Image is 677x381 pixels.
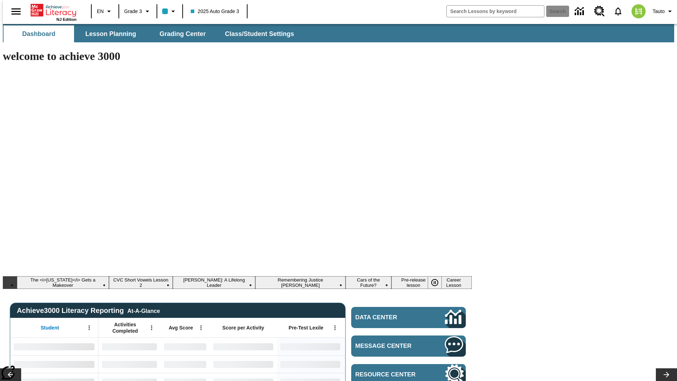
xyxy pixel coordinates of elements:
[31,2,77,22] div: Home
[225,30,294,38] span: Class/Student Settings
[346,276,391,289] button: Slide 5 Cars of the Future?
[632,4,646,18] img: avatar image
[3,25,300,42] div: SubNavbar
[31,3,77,17] a: Home
[447,6,544,17] input: search field
[56,17,77,22] span: NJ Edition
[196,322,206,333] button: Open Menu
[351,335,466,357] a: Message Center
[436,276,472,289] button: Slide 7 Career Lesson
[84,322,94,333] button: Open Menu
[330,322,340,333] button: Open Menu
[428,276,442,289] button: Pause
[127,307,160,314] div: At-A-Glance
[3,24,674,42] div: SubNavbar
[6,1,26,22] button: Open side menu
[222,325,264,331] span: Score per Activity
[571,2,590,21] a: Data Center
[191,8,239,15] span: 2025 Auto Grade 3
[351,307,466,328] a: Data Center
[121,5,154,18] button: Grade: Grade 3, Select a grade
[173,276,255,289] button: Slide 3 Dianne Feinstein: A Lifelong Leader
[355,371,424,378] span: Resource Center
[41,325,59,331] span: Student
[160,338,210,355] div: No Data,
[97,8,104,15] span: EN
[219,25,300,42] button: Class/Student Settings
[355,314,421,321] span: Data Center
[85,30,136,38] span: Lesson Planning
[160,355,210,373] div: No Data,
[3,50,472,63] h1: welcome to achieve 3000
[102,321,148,334] span: Activities Completed
[94,5,116,18] button: Language: EN, Select a language
[656,368,677,381] button: Lesson carousel, Next
[124,8,142,15] span: Grade 3
[98,338,160,355] div: No Data,
[653,8,665,15] span: Tauto
[17,276,109,289] button: Slide 1 The <i>Missouri</i> Gets a Makeover
[147,25,218,42] button: Grading Center
[609,2,627,20] a: Notifications
[98,355,160,373] div: No Data,
[590,2,609,21] a: Resource Center, Will open in new tab
[169,325,193,331] span: Avg Score
[159,30,206,38] span: Grading Center
[146,322,157,333] button: Open Menu
[22,30,55,38] span: Dashboard
[17,307,160,315] span: Achieve3000 Literacy Reporting
[255,276,346,289] button: Slide 4 Remembering Justice O'Connor
[627,2,650,20] button: Select a new avatar
[4,25,74,42] button: Dashboard
[75,25,146,42] button: Lesson Planning
[428,276,449,289] div: Pause
[355,343,424,350] span: Message Center
[289,325,324,331] span: Pre-Test Lexile
[391,276,436,289] button: Slide 6 Pre-release lesson
[159,5,180,18] button: Class color is light blue. Change class color
[109,276,173,289] button: Slide 2 CVC Short Vowels Lesson 2
[650,5,677,18] button: Profile/Settings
